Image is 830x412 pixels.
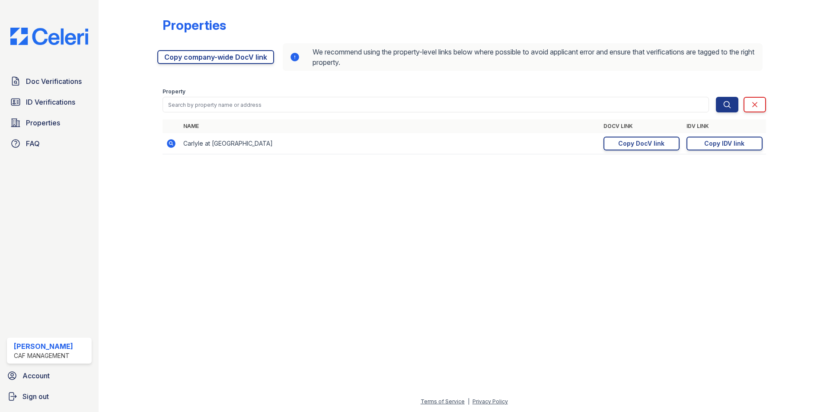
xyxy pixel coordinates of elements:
div: | [468,398,469,405]
a: Privacy Policy [472,398,508,405]
input: Search by property name or address [163,97,709,112]
a: Copy IDV link [686,137,763,150]
div: Properties [163,17,226,33]
div: Copy IDV link [704,139,744,148]
th: IDV Link [683,119,766,133]
img: CE_Logo_Blue-a8612792a0a2168367f1c8372b55b34899dd931a85d93a1a3d3e32e68fde9ad4.png [3,28,95,45]
a: Properties [7,114,92,131]
td: Carlyle at [GEOGRAPHIC_DATA] [180,133,600,154]
a: FAQ [7,135,92,152]
a: Terms of Service [421,398,465,405]
a: Sign out [3,388,95,405]
a: Copy company-wide DocV link [157,50,274,64]
span: FAQ [26,138,40,149]
div: Copy DocV link [618,139,664,148]
th: DocV Link [600,119,683,133]
span: Account [22,370,50,381]
th: Name [180,119,600,133]
span: Properties [26,118,60,128]
span: ID Verifications [26,97,75,107]
a: ID Verifications [7,93,92,111]
div: CAF Management [14,351,73,360]
span: Sign out [22,391,49,402]
div: [PERSON_NAME] [14,341,73,351]
label: Property [163,88,185,95]
a: Copy DocV link [603,137,680,150]
a: Account [3,367,95,384]
div: We recommend using the property-level links below where possible to avoid applicant error and ens... [283,43,763,71]
span: Doc Verifications [26,76,82,86]
a: Doc Verifications [7,73,92,90]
